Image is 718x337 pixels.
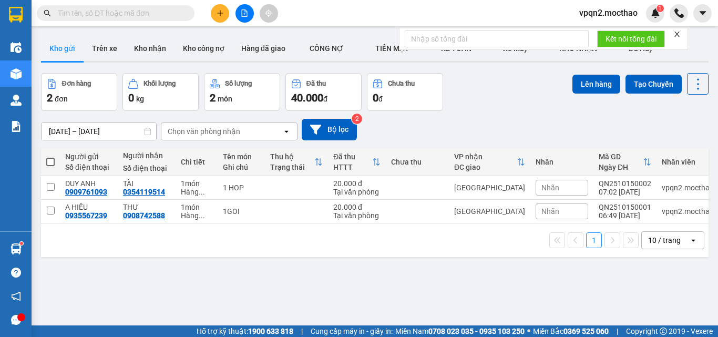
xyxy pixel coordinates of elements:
img: phone-icon [674,8,684,18]
span: 2 [47,91,53,104]
th: Toggle SortBy [593,148,657,176]
input: Tìm tên, số ĐT hoặc mã đơn [58,7,182,19]
button: caret-down [693,4,712,23]
div: Ghi chú [223,163,260,171]
div: vpqn2.mocthao [662,207,714,216]
div: Khối lượng [143,80,176,87]
button: Tạo Chuyến [625,75,682,94]
img: logo-vxr [9,7,23,23]
div: Đơn hàng [62,80,91,87]
div: 1 món [181,203,212,211]
div: [GEOGRAPHIC_DATA] [454,207,525,216]
span: vpqn2.mocthao [571,6,646,19]
input: Nhập số tổng đài [405,30,589,47]
span: đ [323,95,327,103]
span: copyright [660,328,667,335]
th: Toggle SortBy [265,148,328,176]
button: Kho nhận [126,36,175,61]
button: Trên xe [84,36,126,61]
div: 0935567239 [65,211,107,220]
input: Select a date range. [42,123,156,140]
div: Tên món [223,152,260,161]
div: [GEOGRAPHIC_DATA] [454,183,525,192]
img: warehouse-icon [11,95,22,106]
img: warehouse-icon [11,42,22,53]
div: Chưa thu [388,80,415,87]
span: close [673,30,681,38]
span: đơn [55,95,68,103]
button: Chưa thu0đ [367,73,443,111]
span: Cung cấp máy in - giấy in: [311,325,393,337]
span: 0 [373,91,378,104]
span: Kết nối tổng đài [606,33,657,45]
button: Kho gửi [41,36,84,61]
div: Chi tiết [181,158,212,166]
div: DUY ANH [65,179,112,188]
span: CÔNG NỢ [310,44,344,53]
button: plus [211,4,229,23]
span: ... [199,188,205,196]
div: 07:02 [DATE] [599,188,651,196]
span: message [11,315,21,325]
div: THƯ [123,203,170,211]
th: Toggle SortBy [328,148,386,176]
div: Số điện thoại [65,163,112,171]
sup: 1 [20,242,23,245]
div: 0354119514 [123,188,165,196]
div: vpqn2.mocthao [662,183,714,192]
div: Đã thu [333,152,372,161]
div: ĐC giao [454,163,517,171]
div: Nhãn [536,158,588,166]
svg: open [689,236,698,244]
button: Khối lượng0kg [122,73,199,111]
span: Hỗ trợ kỹ thuật: [197,325,293,337]
button: file-add [235,4,254,23]
button: Kho công nợ [175,36,233,61]
span: TIỀN MẶT [375,44,409,53]
span: 40.000 [291,91,323,104]
span: caret-down [698,8,707,18]
button: Hàng đã giao [233,36,294,61]
div: Nhân viên [662,158,714,166]
button: Đơn hàng2đơn [41,73,117,111]
div: Tại văn phòng [333,211,381,220]
div: Hàng thông thường [181,188,212,196]
div: Thu hộ [270,152,314,161]
div: 10 / trang [648,235,681,246]
span: file-add [241,9,248,17]
strong: 0708 023 035 - 0935 103 250 [428,327,525,335]
strong: 1900 633 818 [248,327,293,335]
button: Kết nối tổng đài [597,30,665,47]
div: Chọn văn phòng nhận [168,126,240,137]
div: Người nhận [123,151,170,160]
div: Tại văn phòng [333,188,381,196]
span: món [218,95,232,103]
span: kg [136,95,144,103]
div: Chưa thu [391,158,444,166]
div: 1 món [181,179,212,188]
span: | [301,325,303,337]
span: Nhãn [541,207,559,216]
span: Miền Bắc [533,325,609,337]
span: 0 [128,91,134,104]
div: TÀI [123,179,170,188]
img: icon-new-feature [651,8,660,18]
strong: 0369 525 060 [563,327,609,335]
button: 1 [586,232,602,248]
div: Trạng thái [270,163,314,171]
button: Đã thu40.000đ [285,73,362,111]
div: Người gửi [65,152,112,161]
span: ... [199,211,205,220]
div: Đã thu [306,80,326,87]
span: Miền Nam [395,325,525,337]
sup: 2 [352,114,362,124]
span: 1 [658,5,662,12]
div: Số điện thoại [123,164,170,172]
button: aim [260,4,278,23]
span: Nhãn [541,183,559,192]
span: | [617,325,618,337]
span: question-circle [11,268,21,278]
div: A HIẾU [65,203,112,211]
img: warehouse-icon [11,68,22,79]
button: Bộ lọc [302,119,357,140]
